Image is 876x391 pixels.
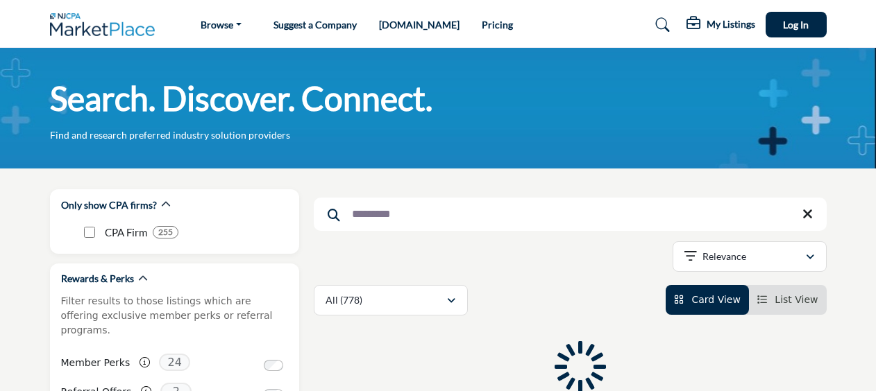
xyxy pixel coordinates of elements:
[674,294,741,305] a: View Card
[273,19,357,31] a: Suggest a Company
[61,198,157,212] h2: Only show CPA firms?
[191,15,251,35] a: Browse
[687,17,755,33] div: My Listings
[84,227,95,238] input: CPA Firm checkbox
[707,18,755,31] h5: My Listings
[159,354,190,371] span: 24
[105,225,147,241] p: CPA Firm: CPA Firm
[379,19,460,31] a: [DOMAIN_NAME]
[314,198,827,231] input: Search Keyword
[642,14,679,36] a: Search
[61,294,288,338] p: Filter results to those listings which are offering exclusive member perks or referral programs.
[326,293,362,307] p: All (778)
[314,285,468,315] button: All (778)
[158,227,173,237] b: 255
[50,13,162,36] img: Site Logo
[757,294,818,305] a: View List
[783,19,809,31] span: Log In
[482,19,513,31] a: Pricing
[673,241,827,272] button: Relevance
[61,351,130,375] label: Member Perks
[153,226,178,238] div: 255 Results For CPA Firm
[264,360,283,371] input: Switch to Member Perks
[61,272,134,286] h2: Rewards & Perks
[691,294,740,305] span: Card View
[50,77,432,120] h1: Search. Discover. Connect.
[766,12,827,37] button: Log In
[50,128,290,142] p: Find and research preferred industry solution providers
[702,250,746,263] p: Relevance
[775,294,818,305] span: List View
[666,285,749,315] li: Card View
[749,285,827,315] li: List View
